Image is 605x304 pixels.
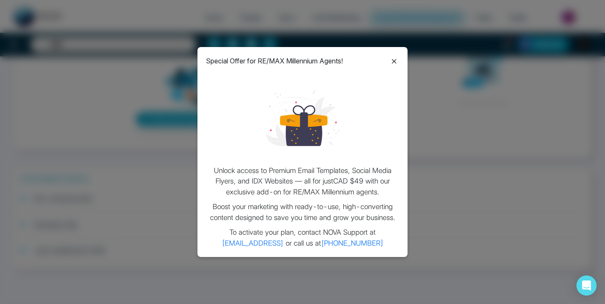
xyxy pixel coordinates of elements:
[206,202,399,223] p: Boost your marketing with ready-to-use, high-converting content designed to save you time and gro...
[206,165,399,198] p: Unlock access to Premium Email Templates, Social Media Flyers, and IDX Websites — all for just CA...
[222,239,284,247] a: [EMAIL_ADDRESS]
[321,239,384,247] a: [PHONE_NUMBER]
[206,227,399,249] p: To activate your plan, contact NOVA Support at or call us at
[206,56,343,66] p: Special Offer for RE/MAX Millennium Agents!
[266,81,339,155] img: loading
[576,275,597,296] div: Open Intercom Messenger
